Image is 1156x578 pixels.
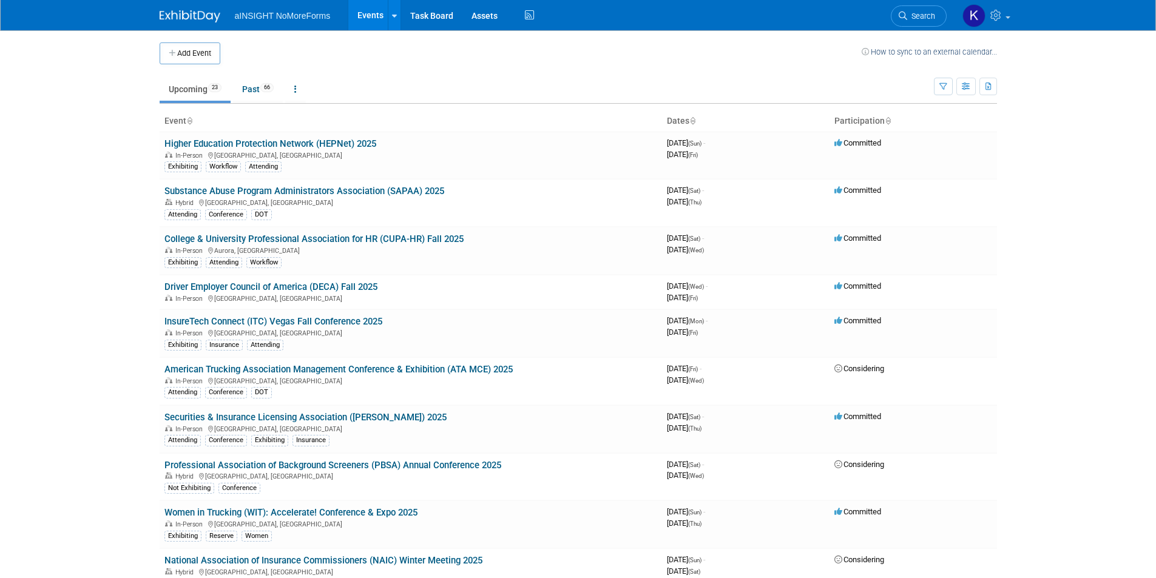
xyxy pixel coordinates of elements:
[175,329,206,337] span: In-Person
[688,283,704,290] span: (Wed)
[834,281,881,291] span: Committed
[164,209,201,220] div: Attending
[245,161,282,172] div: Attending
[688,140,701,147] span: (Sun)
[962,4,985,27] img: Kate Silvas
[834,234,881,243] span: Committed
[667,460,704,469] span: [DATE]
[235,11,331,21] span: aINSIGHT NoMoreForms
[164,138,376,149] a: Higher Education Protection Network (HEPNet) 2025
[667,471,704,480] span: [DATE]
[160,10,220,22] img: ExhibitDay
[164,150,657,160] div: [GEOGRAPHIC_DATA], [GEOGRAPHIC_DATA]
[703,555,705,564] span: -
[164,555,482,566] a: National Association of Insurance Commissioners (NAIC) Winter Meeting 2025
[175,295,206,303] span: In-Person
[175,247,206,255] span: In-Person
[164,364,513,375] a: American Trucking Association Management Conference & Exhibition (ATA MCE) 2025
[206,161,241,172] div: Workflow
[292,435,330,446] div: Insurance
[165,377,172,383] img: In-Person Event
[164,387,201,398] div: Attending
[667,150,698,159] span: [DATE]
[164,412,447,423] a: Securities & Insurance Licensing Association ([PERSON_NAME]) 2025
[667,412,704,421] span: [DATE]
[688,318,704,324] span: (Mon)
[688,425,701,432] span: (Thu)
[175,472,197,480] span: Hybrid
[165,329,172,335] img: In-Person Event
[164,375,657,385] div: [GEOGRAPHIC_DATA], [GEOGRAPHIC_DATA]
[165,568,172,574] img: Hybrid Event
[164,340,201,351] div: Exhibiting
[164,234,464,244] a: College & University Professional Association for HR (CUPA-HR) Fall 2025
[662,111,830,132] th: Dates
[688,377,704,384] span: (Wed)
[206,257,242,268] div: Attending
[175,520,206,528] span: In-Person
[205,209,247,220] div: Conference
[688,329,698,336] span: (Fri)
[164,507,417,518] a: Women in Trucking (WIT): Accelerate! Conference & Expo 2025
[164,328,657,337] div: [GEOGRAPHIC_DATA], [GEOGRAPHIC_DATA]
[164,566,657,576] div: [GEOGRAPHIC_DATA], [GEOGRAPHIC_DATA]
[246,257,282,268] div: Workflow
[165,247,172,253] img: In-Person Event
[688,199,701,206] span: (Thu)
[703,507,705,516] span: -
[706,281,708,291] span: -
[164,257,201,268] div: Exhibiting
[165,295,172,301] img: In-Person Event
[830,111,997,132] th: Participation
[667,138,705,147] span: [DATE]
[702,460,704,469] span: -
[907,12,935,21] span: Search
[164,519,657,528] div: [GEOGRAPHIC_DATA], [GEOGRAPHIC_DATA]
[175,568,197,576] span: Hybrid
[164,316,382,327] a: InsureTech Connect (ITC) Vegas Fall Conference 2025
[206,340,243,351] div: Insurance
[688,472,704,479] span: (Wed)
[688,235,700,242] span: (Sat)
[667,328,698,337] span: [DATE]
[165,425,172,431] img: In-Person Event
[667,566,700,576] span: [DATE]
[251,387,272,398] div: DOT
[165,152,172,158] img: In-Person Event
[218,483,260,494] div: Conference
[688,414,700,420] span: (Sat)
[164,161,201,172] div: Exhibiting
[688,247,704,254] span: (Wed)
[164,245,657,255] div: Aurora, [GEOGRAPHIC_DATA]
[834,507,881,516] span: Committed
[834,316,881,325] span: Committed
[689,116,695,126] a: Sort by Start Date
[165,520,172,526] img: In-Person Event
[667,423,701,432] span: [DATE]
[667,293,698,302] span: [DATE]
[160,78,231,101] a: Upcoming23
[706,316,708,325] span: -
[688,509,701,516] span: (Sun)
[164,423,657,433] div: [GEOGRAPHIC_DATA], [GEOGRAPHIC_DATA]
[186,116,192,126] a: Sort by Event Name
[667,245,704,254] span: [DATE]
[164,186,444,197] a: Substance Abuse Program Administrators Association (SAPAA) 2025
[688,557,701,563] span: (Sun)
[175,425,206,433] span: In-Person
[164,531,201,542] div: Exhibiting
[667,186,704,195] span: [DATE]
[164,281,377,292] a: Driver Employer Council of America (DECA) Fall 2025
[205,435,247,446] div: Conference
[233,78,283,101] a: Past66
[834,138,881,147] span: Committed
[702,234,704,243] span: -
[688,295,698,301] span: (Fri)
[164,293,657,303] div: [GEOGRAPHIC_DATA], [GEOGRAPHIC_DATA]
[247,340,283,351] div: Attending
[260,83,274,92] span: 66
[703,138,705,147] span: -
[164,197,657,207] div: [GEOGRAPHIC_DATA], [GEOGRAPHIC_DATA]
[667,555,705,564] span: [DATE]
[667,507,705,516] span: [DATE]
